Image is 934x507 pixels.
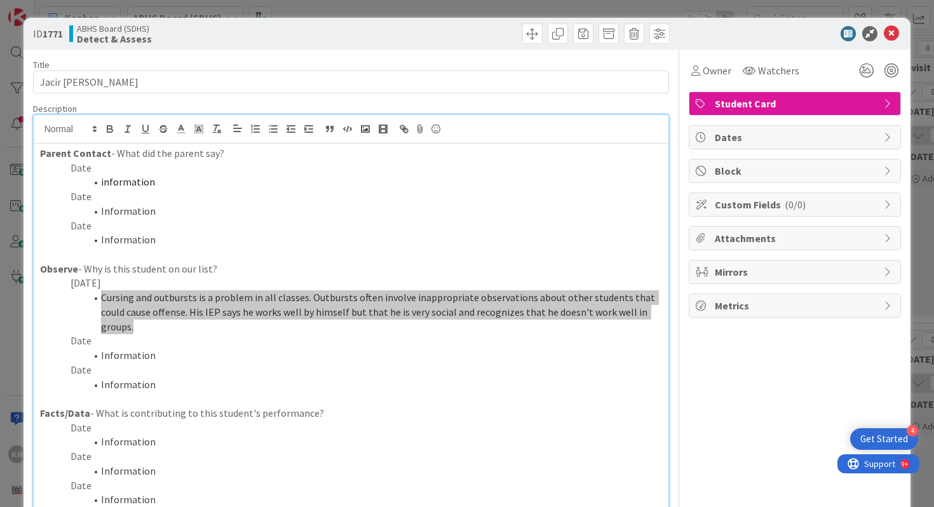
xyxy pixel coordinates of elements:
[40,406,663,421] p: - What is contributing to this student's performance?
[64,5,71,15] div: 9+
[40,262,78,275] strong: Observe
[43,27,63,40] b: 1771
[758,63,799,78] span: Watchers
[785,198,806,211] span: ( 0/0 )
[55,233,663,247] li: Information
[33,71,670,93] input: type card name here...
[27,2,58,17] span: Support
[101,175,155,188] span: information
[40,334,663,348] p: Date
[715,298,877,313] span: Metrics
[860,433,908,445] div: Get Started
[40,262,663,276] p: - Why is this student on our list?
[907,425,918,436] div: 4
[715,264,877,280] span: Mirrors
[33,59,50,71] label: Title
[40,407,90,419] strong: Facts/Data
[40,146,663,161] p: - What did the parent say?
[77,34,152,44] b: Detect & Assess
[850,428,918,450] div: Open Get Started checklist, remaining modules: 4
[55,204,663,219] li: Information
[40,478,663,493] p: Date
[40,363,663,377] p: Date
[40,189,663,204] p: Date
[55,464,663,478] li: Information
[55,290,663,334] li: Cursing and outbursts is a problem in all classes. Outbursts often involve inappropriate observat...
[715,197,877,212] span: Custom Fields
[55,377,663,392] li: Information
[715,163,877,179] span: Block
[703,63,731,78] span: Owner
[33,26,63,41] span: ID
[33,103,77,114] span: Description
[715,231,877,246] span: Attachments
[55,435,663,449] li: Information
[40,449,663,464] p: Date
[40,147,111,159] strong: Parent Contact
[40,219,663,233] p: Date
[715,96,877,111] span: Student Card
[55,348,663,363] li: Information
[40,276,663,290] p: [DATE]
[715,130,877,145] span: Dates
[77,24,152,34] span: ABHS Board (SDHS)
[40,161,663,175] p: Date
[40,421,663,435] p: Date
[55,492,663,507] li: Information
